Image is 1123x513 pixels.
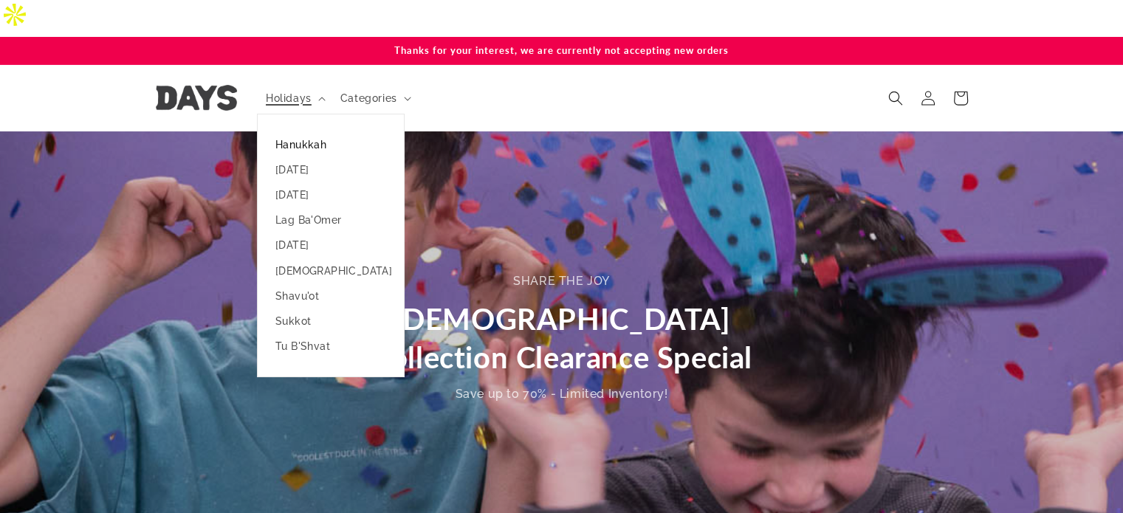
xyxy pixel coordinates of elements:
[257,83,332,114] summary: Holidays
[258,283,404,309] a: Shavu'ot
[258,182,404,207] a: [DATE]
[332,83,417,114] summary: Categories
[258,157,404,182] a: [DATE]
[266,92,312,105] span: Holidays
[156,85,237,111] img: Days United
[258,233,404,258] a: [DATE]
[258,334,404,359] a: Tu B'Shvat
[340,92,397,105] span: Categories
[258,207,404,233] a: Lag Ba'Omer
[258,132,404,157] a: Hanukkah
[156,37,968,64] p: Thanks for your interest, we are currently not accepting new orders
[337,271,787,292] div: share the joy
[371,301,752,375] span: [DEMOGRAPHIC_DATA] Collection Clearance Special
[879,82,912,114] summary: Search
[456,387,668,401] span: Save up to 70% - Limited Inventory!
[258,258,404,283] a: [DEMOGRAPHIC_DATA]
[258,309,404,334] a: Sukkot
